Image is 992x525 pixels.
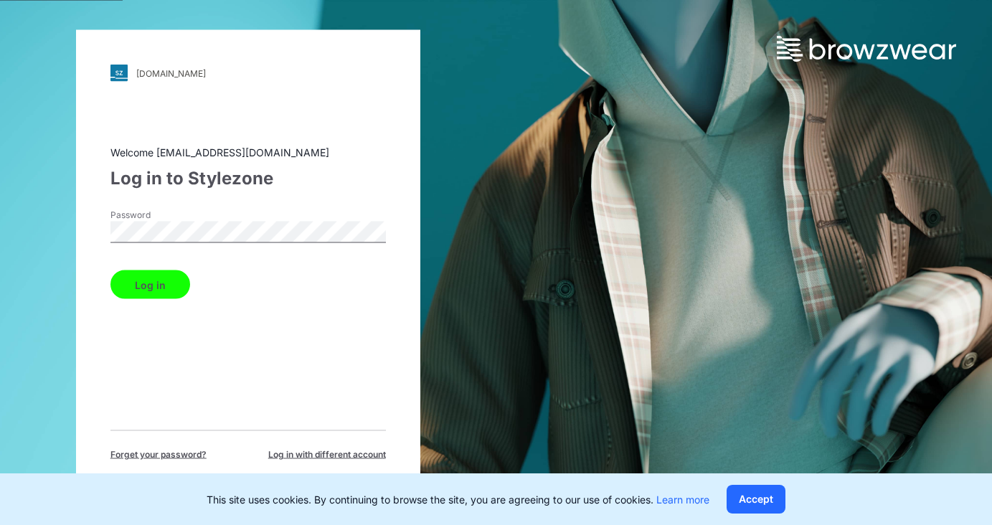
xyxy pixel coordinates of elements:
[727,485,785,514] button: Accept
[110,65,128,82] img: svg+xml;base64,PHN2ZyB3aWR0aD0iMjgiIGhlaWdodD0iMjgiIHZpZXdCb3g9IjAgMCAyOCAyOCIgZmlsbD0ibm9uZSIgeG...
[110,166,386,191] div: Log in to Stylezone
[656,493,709,506] a: Learn more
[110,448,207,461] span: Forget your password?
[110,270,190,299] button: Log in
[110,65,386,82] a: [DOMAIN_NAME]
[110,209,211,222] label: Password
[777,36,956,62] img: browzwear-logo.73288ffb.svg
[268,448,386,461] span: Log in with different account
[136,67,206,78] div: [DOMAIN_NAME]
[207,492,709,507] p: This site uses cookies. By continuing to browse the site, you are agreeing to our use of cookies.
[110,145,386,160] div: Welcome [EMAIL_ADDRESS][DOMAIN_NAME]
